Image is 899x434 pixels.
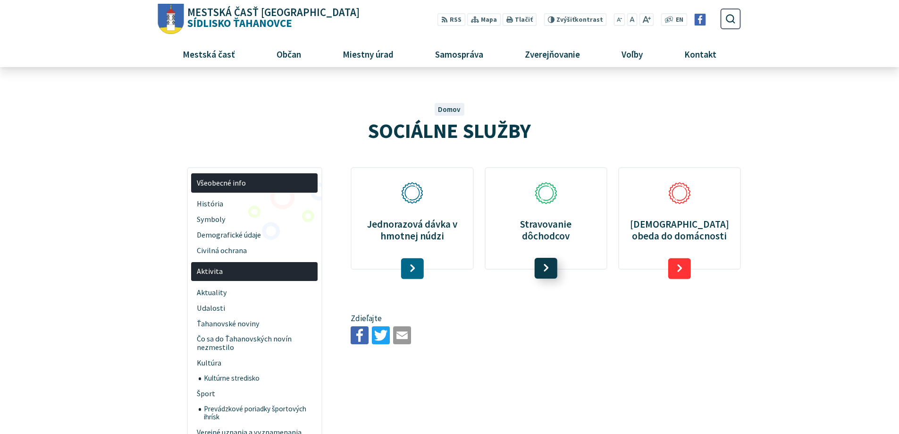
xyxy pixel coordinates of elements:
span: Tlačiť [515,16,533,24]
p: Zdieľajte [351,313,740,325]
span: Prevádzkové poriadky športových ihrísk [204,401,312,425]
span: Aktivita [197,264,312,280]
span: Kultúrne stredisko [204,371,312,386]
span: Zvýšiť [556,16,575,24]
button: Zväčšiť veľkosť písma [639,13,654,26]
span: Symboly [197,212,312,227]
span: Mapa [481,15,497,25]
a: Všeobecné info [191,173,318,193]
span: Mestská časť [GEOGRAPHIC_DATA] [187,7,360,18]
a: Aktuality [191,285,318,300]
a: Miestny úrad [325,41,411,67]
span: Aktuality [197,285,312,300]
a: Samospráva [418,41,501,67]
button: Zmenšiť veľkosť písma [614,13,625,26]
a: Občan [259,41,318,67]
a: Kontakt [667,41,734,67]
a: Domov [438,105,461,114]
a: Voľby [605,41,660,67]
span: Šport [197,386,312,401]
span: Mestská časť [179,41,238,67]
a: Prevádzkové poriadky športových ihrísk [199,401,318,425]
span: Voľby [618,41,647,67]
span: Občan [273,41,304,67]
a: Kultúrne stredisko [199,371,318,386]
a: Mapa [467,13,501,26]
img: Zdieľať e-mailom [393,326,411,344]
a: Demografické údaje [191,227,318,243]
span: Čo sa do Ťahanovských novín nezmestilo [197,332,312,356]
a: Zverejňovanie [508,41,597,67]
a: Ťahanovské noviny [191,316,318,332]
button: Zvýšiťkontrast [544,13,606,26]
a: Udalosti [191,300,318,316]
a: Logo Sídlisko Ťahanovce, prejsť na domovskú stránku. [158,4,360,34]
button: Nastaviť pôvodnú veľkosť písma [627,13,637,26]
a: Civilná ochrana [191,243,318,258]
a: Šport [191,386,318,401]
img: Prejsť na Facebook stránku [694,14,706,26]
img: Prejsť na domovskú stránku [158,4,184,34]
span: Ťahanovské noviny [197,316,312,332]
span: SOCIÁLNE SLUŽBY [368,118,531,144]
p: [DEMOGRAPHIC_DATA] obeda do domácnosti [630,218,729,242]
span: Kontakt [681,41,720,67]
a: Aktivita [191,262,318,281]
span: EN [676,15,683,25]
span: Všeobecné info [197,175,312,191]
a: Kultúra [191,356,318,371]
span: História [197,196,312,212]
span: kontrast [556,16,603,24]
a: Mestská časť [165,41,252,67]
p: Jednorazová dávka v hmotnej núdzi [362,218,462,242]
a: RSS [437,13,465,26]
span: Kultúra [197,356,312,371]
span: Samospráva [431,41,487,67]
span: Udalosti [197,300,312,316]
span: Civilná ochrana [197,243,312,258]
span: Demografické údaje [197,227,312,243]
button: Tlačiť [503,13,537,26]
img: Zdieľať na Facebooku [351,326,369,344]
a: Symboly [191,212,318,227]
span: Miestny úrad [339,41,397,67]
img: Zdieľať na Twitteri [372,326,390,344]
a: Čo sa do Ťahanovských novín nezmestilo [191,332,318,356]
span: Sídlisko Ťahanovce [184,7,360,29]
a: EN [673,15,686,25]
span: Zverejňovanie [521,41,583,67]
a: História [191,196,318,212]
p: Stravovanie dôchodcov [496,218,596,242]
span: RSS [450,15,462,25]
